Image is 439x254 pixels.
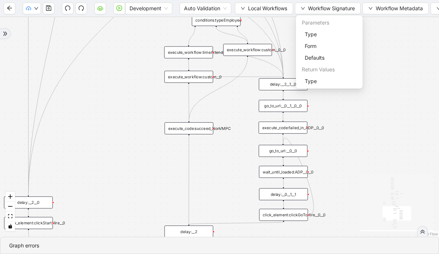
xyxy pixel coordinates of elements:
div: execute_workflow:timeAttendance [164,46,213,59]
span: redo [78,5,84,11]
div: delay:__2__0 [4,197,53,209]
g: Edge from conditions:typeEmployee to execute_workflow:custom__0__0 [237,27,248,42]
div: go_to_url:__0__0 [259,145,307,157]
button: toggle interactivity [5,221,15,231]
div: execute_workflow:custom__0 [164,71,213,83]
span: down [301,6,305,11]
g: Edge from click_element:clickGoToHire__0__0 to delay:__2 [189,222,284,224]
span: undo [65,5,71,11]
g: Edge from click_element:clickGoToHire__0__0 to go_to_url:__0__0 [283,138,314,215]
span: down [368,6,373,11]
button: downWorkflow Signature [295,3,361,14]
span: Form [305,42,354,50]
span: double-right [420,229,425,234]
div: click_element:clickGoToHire__0__0 [259,209,308,221]
span: Auto Validation [184,3,227,14]
div: Graph errors [9,242,430,250]
div: go_to_url:__0__1__0__0 [259,100,307,112]
button: play-circle [113,3,125,14]
div: Parameters [297,17,361,29]
g: Edge from execute_workflow:custom__0__0 to execute_code:succeed_NonVMPC [189,57,247,121]
button: fit view [5,212,15,221]
a: React Flow attribution [419,232,438,236]
div: conditions:typeEmployee [192,14,240,26]
button: cloud-uploaddown [23,3,41,14]
div: delay:__2__1__0 [259,78,307,90]
div: wait_until_loaded:ADP__0__0 [259,166,308,178]
span: Development [130,3,168,14]
div: execute_code:succeed_NonVMPC [165,122,213,134]
button: cloud-server [94,3,106,14]
span: Workflow Metadata [376,4,423,12]
div: delay:__2 [164,225,213,238]
button: downWorkflow Metadata [363,3,429,14]
div: execute_code:failed_in_ADP__0__0 [259,122,307,134]
div: execute_workflow:custom__0__0 [223,44,272,56]
div: click_element:clickStartHire__0 [4,217,53,229]
button: zoom out [5,202,15,212]
span: down [34,6,38,11]
button: undo [62,3,74,14]
span: Type [305,30,354,38]
div: delay:__0__1__1 [259,188,308,200]
span: Defaults [305,54,354,62]
span: save [46,5,52,11]
button: zoom in [5,192,15,202]
span: Type [305,77,354,85]
button: redo [75,3,87,14]
span: down [241,6,245,11]
span: Workflow Signature [308,4,355,12]
g: Edge from conditions:typeEmployee to execute_workflow:timeAttendance [188,27,195,45]
button: save [43,3,55,14]
span: play-circle [116,5,122,11]
g: Edge from conditions:typeEmployee to execute_workflow:custom__0__0 [216,27,248,42]
span: cloud-upload [26,6,31,11]
button: arrow-left [4,3,15,14]
span: Local Workflows [248,4,287,12]
button: downLocal Workflows [235,3,293,14]
div: Return Values [297,64,361,75]
span: arrow-left [7,5,12,11]
span: cloud-server [97,5,103,11]
span: double-right [3,31,8,36]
